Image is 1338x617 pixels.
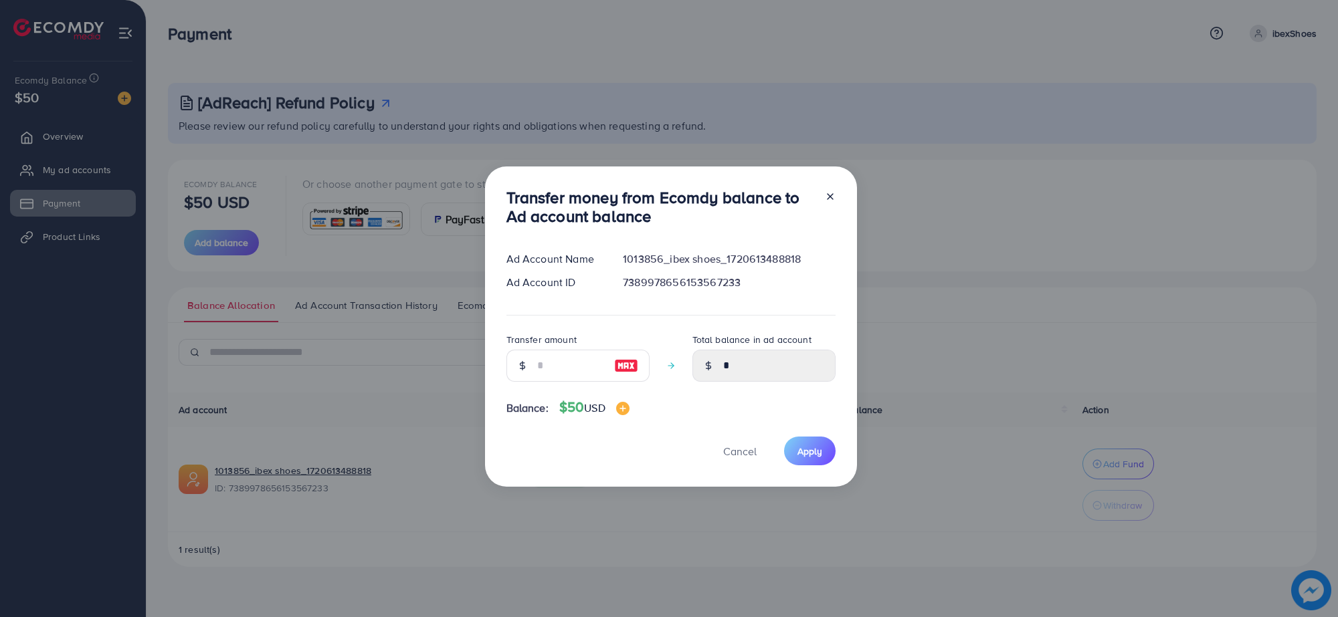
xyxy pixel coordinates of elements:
[506,333,577,346] label: Transfer amount
[692,333,811,346] label: Total balance in ad account
[496,251,613,267] div: Ad Account Name
[723,444,757,459] span: Cancel
[616,402,630,415] img: image
[612,251,846,267] div: 1013856_ibex shoes_1720613488818
[706,437,773,465] button: Cancel
[506,188,814,227] h3: Transfer money from Ecomdy balance to Ad account balance
[584,400,605,415] span: USD
[784,437,836,465] button: Apply
[506,400,549,416] span: Balance:
[797,445,822,458] span: Apply
[559,399,630,416] h4: $50
[496,275,613,290] div: Ad Account ID
[612,275,846,290] div: 7389978656153567233
[614,358,638,374] img: image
